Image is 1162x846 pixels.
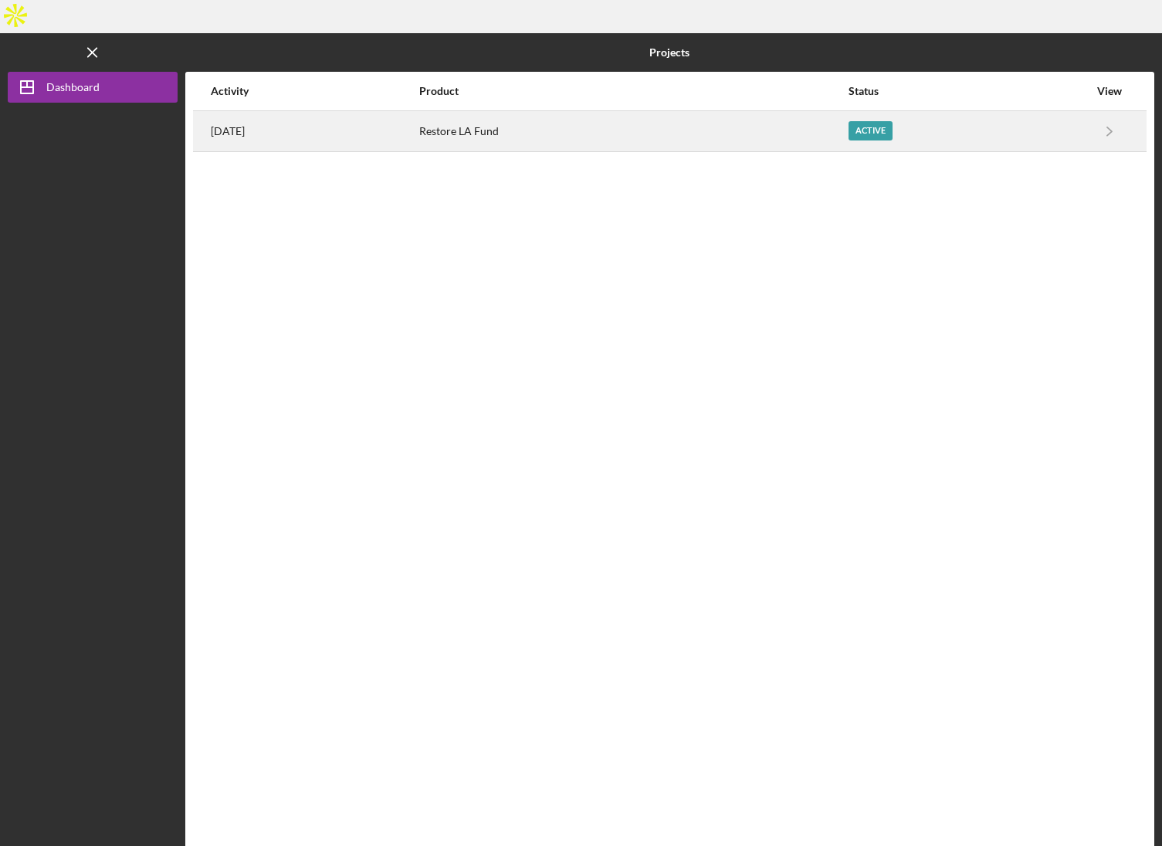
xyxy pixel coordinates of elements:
[211,85,418,97] div: Activity
[419,112,847,151] div: Restore LA Fund
[8,72,178,103] button: Dashboard
[211,125,245,137] time: 2025-09-30 17:14
[649,46,689,59] b: Projects
[46,72,100,107] div: Dashboard
[849,85,1089,97] div: Status
[1090,85,1129,97] div: View
[419,85,847,97] div: Product
[849,121,893,140] div: Active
